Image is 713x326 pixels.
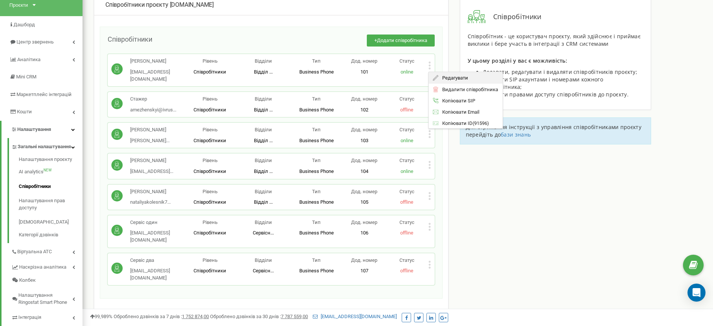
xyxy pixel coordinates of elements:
span: Рівень [203,189,218,194]
p: [PERSON_NAME] [130,58,183,65]
span: Business Phone [299,138,334,143]
p: [EMAIL_ADDRESS][DOMAIN_NAME] [130,230,183,243]
span: Відділи [255,257,272,263]
div: Open Intercom Messenger [687,284,705,302]
p: 105 [343,199,386,206]
span: Статус [399,158,414,163]
p: 107 [343,267,386,275]
span: Загальні налаштування [18,143,71,150]
span: Сервісн... [253,230,274,236]
span: Дашборд [14,22,35,27]
span: Рівень [203,158,218,163]
div: [DOMAIN_NAME] [105,1,437,9]
span: Business Phone [299,268,334,273]
span: Керувати правами доступу співробітників до проєкту. [483,91,629,98]
span: Відділ ... [254,138,273,143]
span: Статус [399,219,414,225]
span: Статус [399,127,414,132]
a: Віртуальна АТС [11,243,83,258]
span: Оброблено дзвінків за 30 днів : [210,314,308,319]
span: Тип [312,189,321,194]
span: Відділ ... [254,69,273,75]
span: Business Phone [299,168,334,174]
span: Тип [312,58,321,64]
span: [EMAIL_ADDRESS]... [130,168,173,174]
span: Дод. номер [351,158,377,163]
p: [EMAIL_ADDRESS][DOMAIN_NAME] [130,69,183,83]
span: Рівень [203,58,218,64]
span: Тип [312,257,321,263]
span: Копіювати Email [438,110,479,114]
span: Керувати SIP акаунтами і номерами кожного співробітника; [483,76,603,90]
span: Тип [312,219,321,225]
p: 106 [343,230,386,237]
span: offline [400,230,413,236]
a: Наскрізна аналітика [11,258,83,274]
span: Співробітники [194,230,226,236]
span: Дод. номер [351,257,377,263]
span: Відділи [255,96,272,102]
a: [DEMOGRAPHIC_DATA] [19,215,83,230]
span: Копіювати SIP [438,98,475,103]
span: nataliyakolesnik7... [130,199,171,205]
span: Дод. номер [351,96,377,102]
span: Оброблено дзвінків за 7 днів : [114,314,209,319]
a: Інтеграція [11,309,83,324]
p: [PERSON_NAME] [130,126,170,134]
span: 99,989% [90,314,113,319]
span: Інтеграція [18,314,41,321]
span: Тип [312,127,321,132]
span: offline [400,199,413,205]
span: Рівень [203,96,218,102]
span: Віртуальна АТС [17,248,52,255]
span: Рівень [203,219,218,225]
span: Додати співробітника [377,38,427,43]
p: 102 [343,107,386,114]
span: Статус [399,58,414,64]
span: offline [400,268,413,273]
span: Відділи [255,189,272,194]
div: Проєкти [9,2,28,9]
a: Налаштування проєкту [19,156,83,165]
a: AI analyticsNEW [19,165,83,179]
span: Наскрізна аналітика [19,264,66,271]
span: Business Phone [299,107,334,113]
span: Статус [399,189,414,194]
a: Налаштування Ringostat Smart Phone [11,287,83,309]
span: Відділи [255,158,272,163]
a: бази знань [501,131,531,138]
span: Mini CRM [16,74,36,80]
span: [PERSON_NAME]... [130,138,170,143]
span: Співробітники [194,69,226,75]
span: Business Phone [299,69,334,75]
span: Співробітники [486,12,542,22]
span: Для отримання інструкції з управління співробітниками проєкту перейдіть до [466,123,641,138]
span: Дод. номер [351,219,377,225]
span: Співробітники [194,168,226,174]
p: [PERSON_NAME] [130,188,171,195]
p: 101 [343,69,386,76]
span: [EMAIL_ADDRESS][DOMAIN_NAME] [130,268,170,281]
span: Тип [312,96,321,102]
a: Загальні налаштування [11,138,83,153]
span: Співробітники [194,107,226,113]
span: Рівень [203,127,218,132]
span: Відділи [255,58,272,64]
span: Редагувати [438,75,468,80]
span: Аналiтика [17,57,41,62]
a: Категорії дзвінків [19,230,83,239]
span: Business Phone [299,199,334,205]
u: 7 787 559,00 [281,314,308,319]
span: Співробітники [108,35,152,43]
span: amezhenskyi@ivrus... [130,107,176,113]
span: Налаштування Ringostat Smart Phone [18,292,72,306]
span: Центр звернень [17,39,54,45]
p: [PERSON_NAME] [130,157,173,164]
a: Співробітники [19,179,83,194]
span: Рівень [203,257,218,263]
span: Додавати, редагувати і видаляти співробітників проєкту; [483,68,638,75]
span: Відділ ... [254,107,273,113]
a: Колбек [11,274,83,287]
span: Тип [312,158,321,163]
